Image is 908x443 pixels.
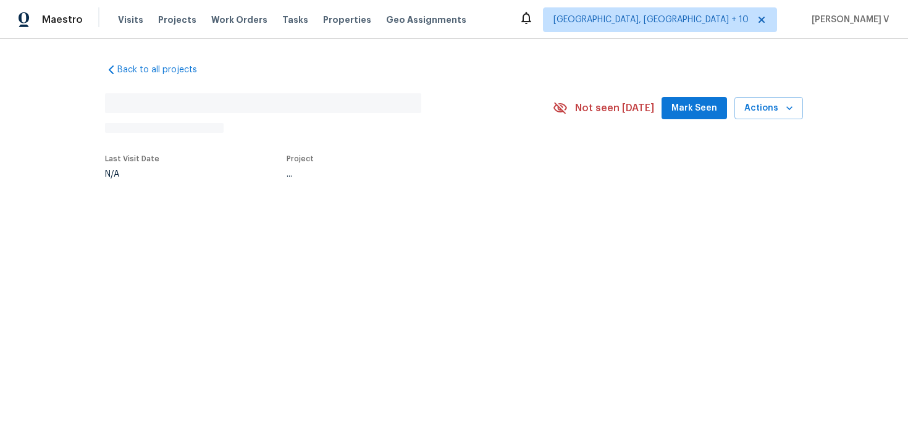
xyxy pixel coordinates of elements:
[575,102,654,114] span: Not seen [DATE]
[105,155,159,162] span: Last Visit Date
[158,14,196,26] span: Projects
[323,14,371,26] span: Properties
[662,97,727,120] button: Mark Seen
[105,64,224,76] a: Back to all projects
[287,170,524,179] div: ...
[744,101,793,116] span: Actions
[386,14,466,26] span: Geo Assignments
[287,155,314,162] span: Project
[282,15,308,24] span: Tasks
[807,14,889,26] span: [PERSON_NAME] V
[105,170,159,179] div: N/A
[118,14,143,26] span: Visits
[42,14,83,26] span: Maestro
[734,97,803,120] button: Actions
[553,14,749,26] span: [GEOGRAPHIC_DATA], [GEOGRAPHIC_DATA] + 10
[671,101,717,116] span: Mark Seen
[211,14,267,26] span: Work Orders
